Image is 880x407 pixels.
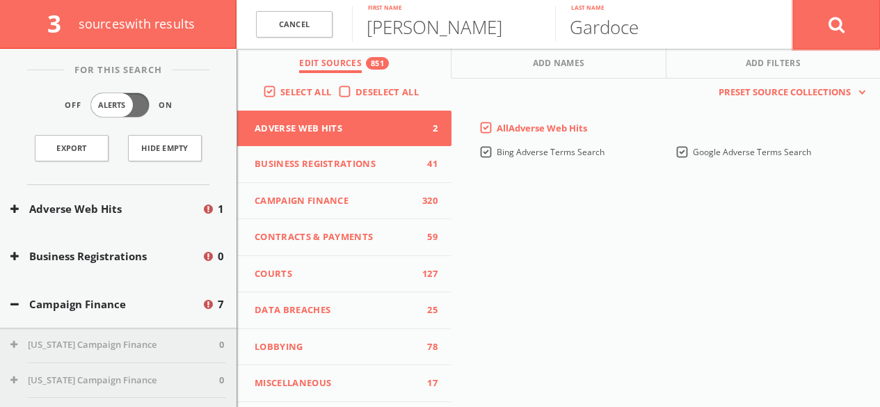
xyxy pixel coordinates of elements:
button: Business Registrations41 [237,146,451,183]
button: Campaign Finance320 [237,183,451,220]
button: Adverse Web Hits [10,201,202,217]
span: 7 [218,296,224,312]
button: Add Names [451,49,666,79]
button: Courts127 [237,256,451,293]
span: 127 [417,267,438,281]
button: Preset Source Collections [712,86,866,99]
button: Business Registrations [10,248,202,264]
span: For This Search [64,63,173,77]
span: All Adverse Web Hits [497,122,587,134]
span: source s with results [79,15,195,32]
span: Add Names [533,57,585,73]
span: Data Breaches [255,303,417,317]
span: 3 [47,7,73,40]
span: Contracts & Payments [255,230,417,244]
span: 0 [219,338,224,352]
span: Adverse Web Hits [255,122,417,136]
button: Add Filters [666,49,880,79]
button: Data Breaches25 [237,292,451,329]
span: 1 [218,201,224,217]
span: 0 [218,248,224,264]
button: Hide Empty [128,135,202,161]
span: Google Adverse Terms Search [693,146,811,158]
span: 25 [417,303,438,317]
span: Deselect All [355,86,419,98]
span: Bing Adverse Terms Search [497,146,605,158]
span: 78 [417,340,438,354]
span: 320 [417,194,438,208]
span: Courts [255,267,417,281]
span: Campaign Finance [255,194,417,208]
span: Miscellaneous [255,376,417,390]
span: On [159,99,173,111]
a: Cancel [256,11,333,38]
span: Edit Sources [299,57,362,73]
button: Miscellaneous17 [237,365,451,402]
span: Lobbying [255,340,417,354]
button: Edit Sources851 [237,49,451,79]
span: 0 [219,374,224,388]
span: Business Registrations [255,157,417,171]
button: [US_STATE] Campaign Finance [10,374,219,388]
button: [US_STATE] Campaign Finance [10,338,219,352]
button: Campaign Finance [10,296,202,312]
button: Lobbying78 [237,329,451,366]
span: 17 [417,376,438,390]
a: Export [35,135,109,161]
span: Select All [280,86,331,98]
span: Preset Source Collections [712,86,858,99]
span: 59 [417,230,438,244]
div: 851 [366,57,389,70]
button: Adverse Web Hits2 [237,111,451,147]
span: 41 [417,157,438,171]
button: Contracts & Payments59 [237,219,451,256]
span: 2 [417,122,438,136]
span: Add Filters [746,57,801,73]
span: Off [65,99,81,111]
